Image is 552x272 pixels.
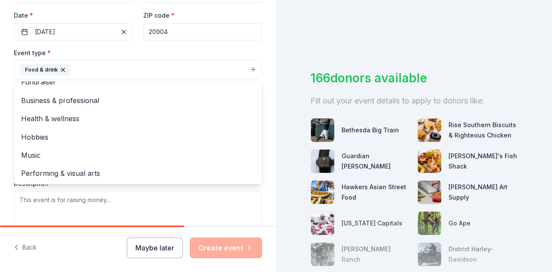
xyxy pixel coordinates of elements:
[19,64,70,75] div: Food & drink
[14,60,262,79] button: Food & drink
[21,95,255,106] span: Business & professional
[21,113,255,124] span: Health & wellness
[21,150,255,161] span: Music
[21,76,255,88] span: Fundraiser
[21,131,255,143] span: Hobbies
[14,81,262,184] div: Food & drink
[21,168,255,179] span: Performing & visual arts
